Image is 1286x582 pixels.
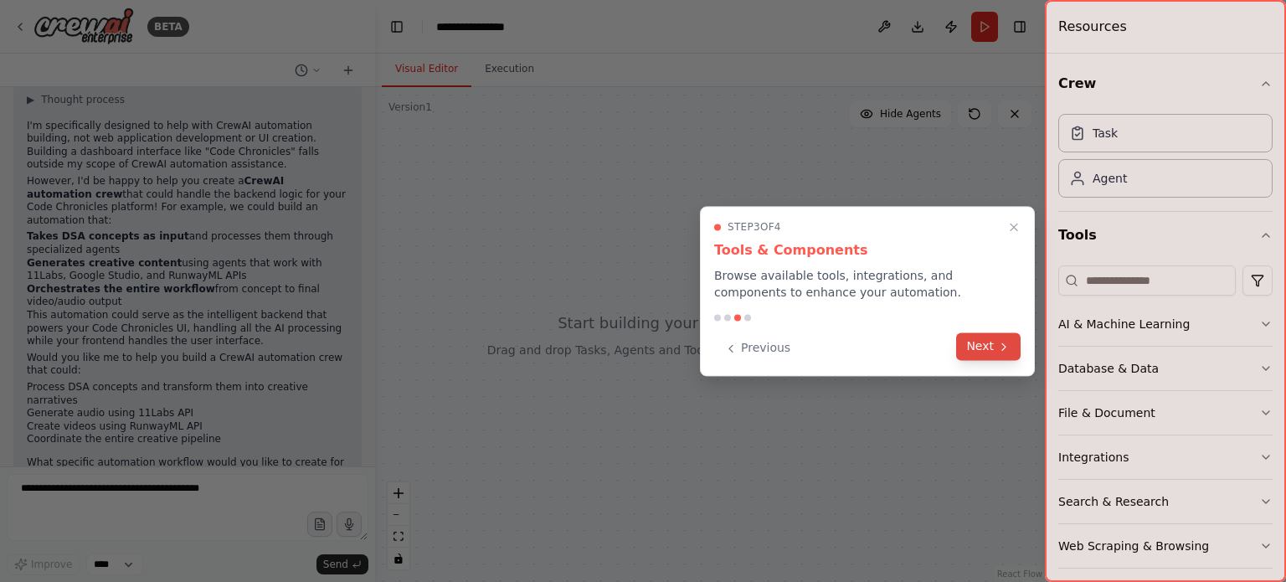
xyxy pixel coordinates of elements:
[714,240,1021,260] h3: Tools & Components
[714,267,1021,301] p: Browse available tools, integrations, and components to enhance your automation.
[956,332,1021,360] button: Next
[385,15,409,39] button: Hide left sidebar
[714,334,800,362] button: Previous
[1004,217,1024,237] button: Close walkthrough
[728,220,781,234] span: Step 3 of 4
